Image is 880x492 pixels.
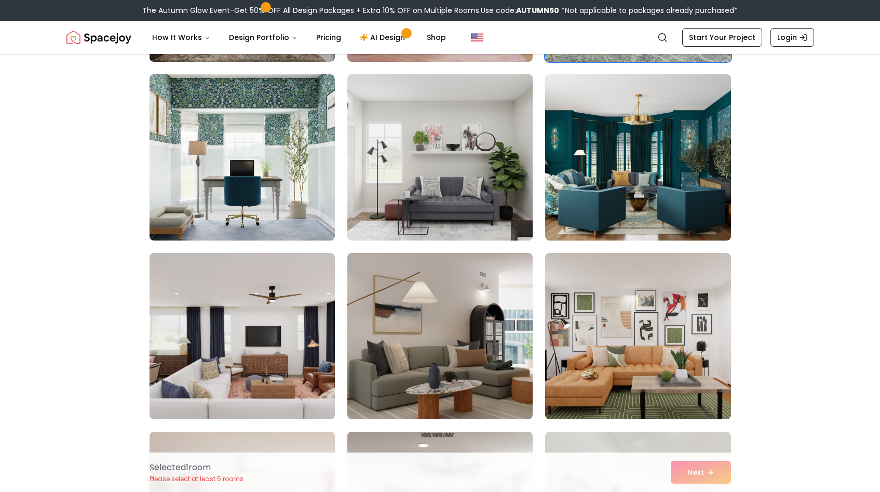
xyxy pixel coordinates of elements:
[150,253,335,419] img: Room room-10
[144,27,219,48] button: How It Works
[150,74,335,241] img: Room room-7
[545,253,730,419] img: Room room-12
[66,27,131,48] img: Spacejoy Logo
[150,461,243,474] p: Selected 1 room
[516,5,559,16] b: AUTUMN50
[347,253,533,419] img: Room room-11
[545,74,730,241] img: Room room-9
[481,5,559,16] span: Use code:
[150,475,243,483] p: Please select at least 5 rooms
[343,70,537,245] img: Room room-8
[144,27,454,48] nav: Main
[471,31,483,44] img: United States
[66,27,131,48] a: Spacejoy
[66,21,814,54] nav: Global
[559,5,738,16] span: *Not applicable to packages already purchased*
[682,28,762,47] a: Start Your Project
[418,27,454,48] a: Shop
[770,28,814,47] a: Login
[142,5,738,16] div: The Autumn Glow Event-Get 50% OFF All Design Packages + Extra 10% OFF on Multiple Rooms.
[221,27,306,48] button: Design Portfolio
[308,27,349,48] a: Pricing
[351,27,416,48] a: AI Design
